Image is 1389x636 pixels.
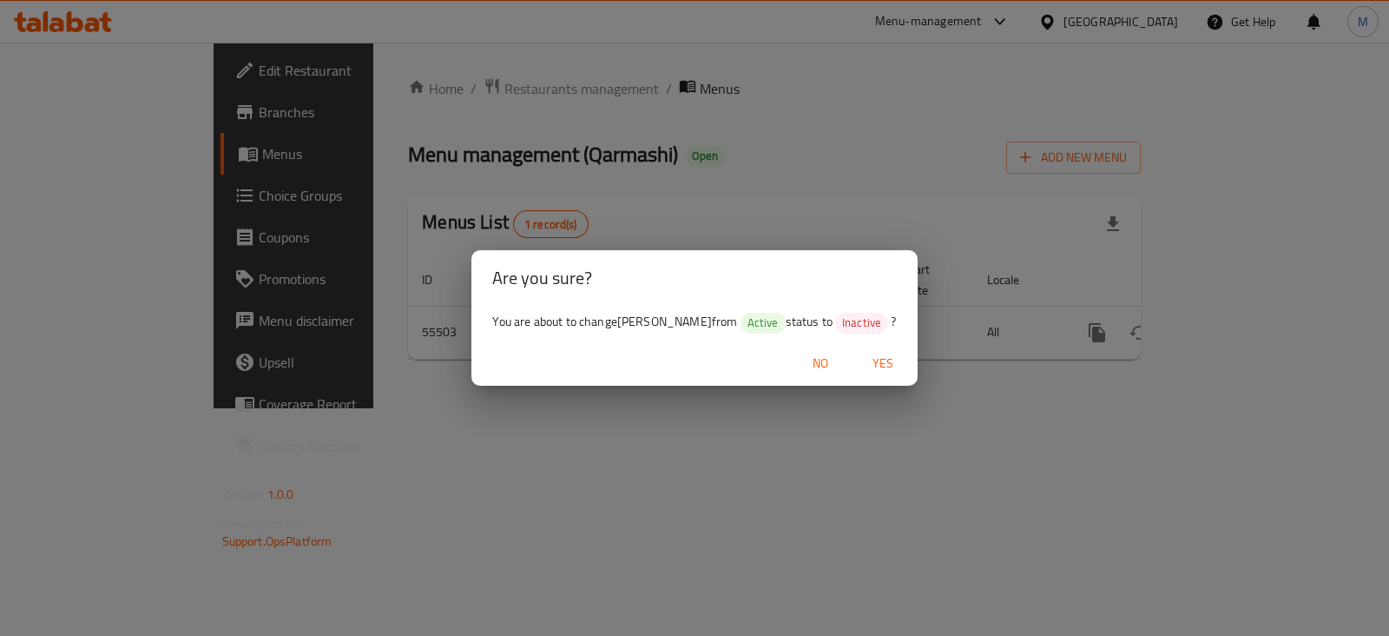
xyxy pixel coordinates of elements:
h2: Are you sure? [492,264,896,292]
div: Inactive [835,313,888,334]
span: Yes [862,353,904,374]
button: Yes [855,348,911,380]
div: Active [741,313,786,334]
span: No [800,353,841,374]
span: You are about to change [PERSON_NAME] from status to ? [492,310,896,333]
span: Inactive [835,315,888,331]
button: No [793,348,848,380]
span: Active [741,315,786,331]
